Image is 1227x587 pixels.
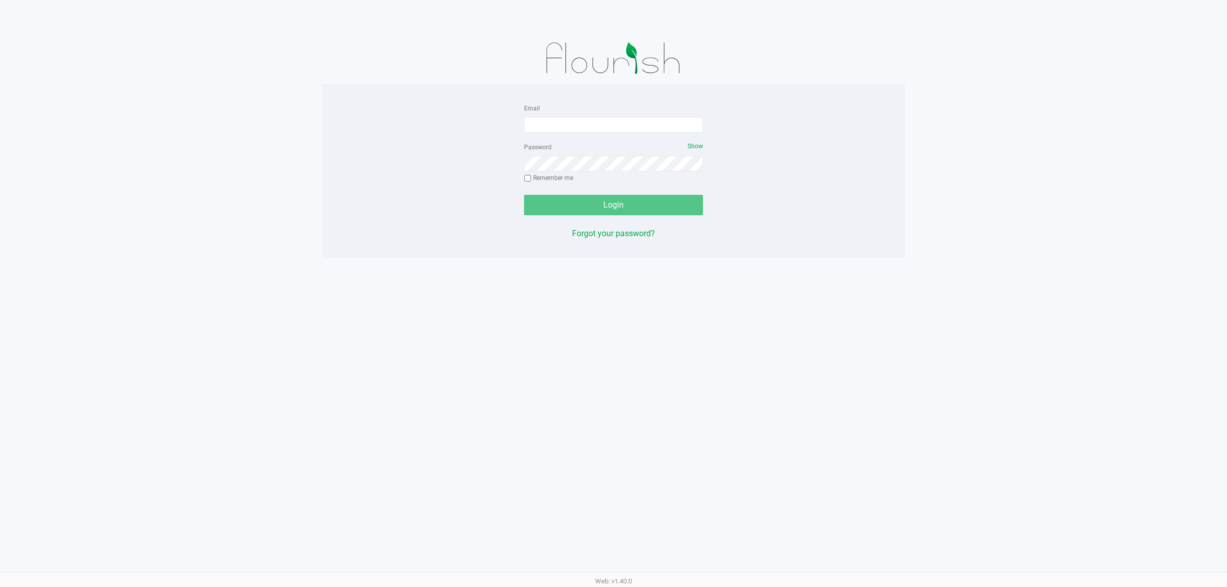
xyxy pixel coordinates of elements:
[524,104,540,113] label: Email
[524,143,552,152] label: Password
[524,173,573,183] label: Remember me
[524,175,531,182] input: Remember me
[572,228,655,240] button: Forgot your password?
[688,143,703,150] span: Show
[595,577,632,585] span: Web: v1.40.0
